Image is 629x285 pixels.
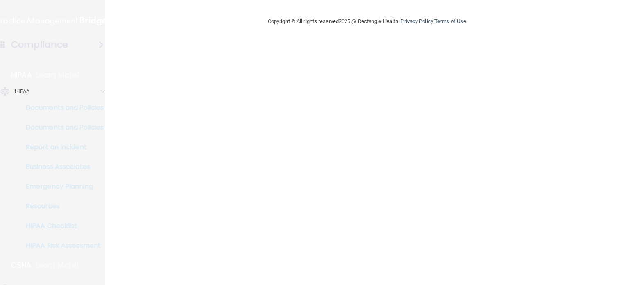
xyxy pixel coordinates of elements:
p: HIPAA Risk Assessment [5,242,117,250]
a: Privacy Policy [400,18,433,24]
p: HIPAA Checklist [5,222,117,230]
p: Emergency Planning [5,182,117,191]
p: Documents and Policies [5,123,117,132]
p: Documents and Policies [5,104,117,112]
p: Business Associates [5,163,117,171]
p: HIPAA [15,87,30,96]
h4: Compliance [11,39,68,50]
p: Resources [5,202,117,210]
p: OSHA [11,260,32,270]
p: Learn More! [36,70,79,80]
p: HIPAA [11,70,32,80]
div: Copyright © All rights reserved 2025 @ Rectangle Health | | [217,8,516,34]
p: Learn More! [36,260,79,270]
a: Terms of Use [434,18,466,24]
p: Report an Incident [5,143,117,151]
